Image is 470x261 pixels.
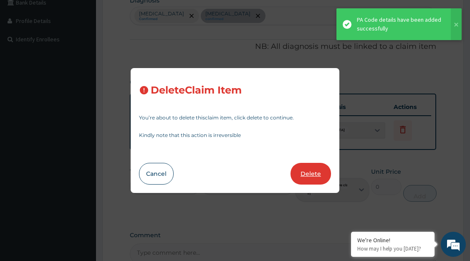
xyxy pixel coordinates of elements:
div: We're Online! [357,236,428,244]
div: Minimize live chat window [137,4,157,24]
button: Cancel [139,163,174,185]
div: PA Code details have been added successfully [357,15,443,33]
textarea: Type your message and hit 'Enter' [4,173,159,202]
p: You’re about to delete this claim item , click delete to continue. [139,115,331,120]
div: Chat with us now [43,47,140,58]
button: Delete [291,163,331,185]
img: d_794563401_company_1708531726252_794563401 [15,42,34,63]
p: How may I help you today? [357,245,428,252]
p: Kindly note that this action is irreversible [139,133,331,138]
h3: Delete Claim Item [151,85,242,96]
span: We're online! [48,78,115,162]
